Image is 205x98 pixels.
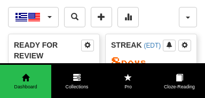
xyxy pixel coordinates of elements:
[111,40,163,50] div: Streak
[91,7,112,27] button: Add sentence to collection
[64,7,85,27] button: Search sentences
[117,7,139,27] button: More stats
[111,54,121,69] span: 8
[154,84,205,91] span: Cloze-Reading
[14,40,81,61] div: Ready for Review
[144,42,161,49] a: (EDT)
[111,55,191,69] div: Day s
[102,84,154,91] span: Pro
[51,84,102,91] span: Collections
